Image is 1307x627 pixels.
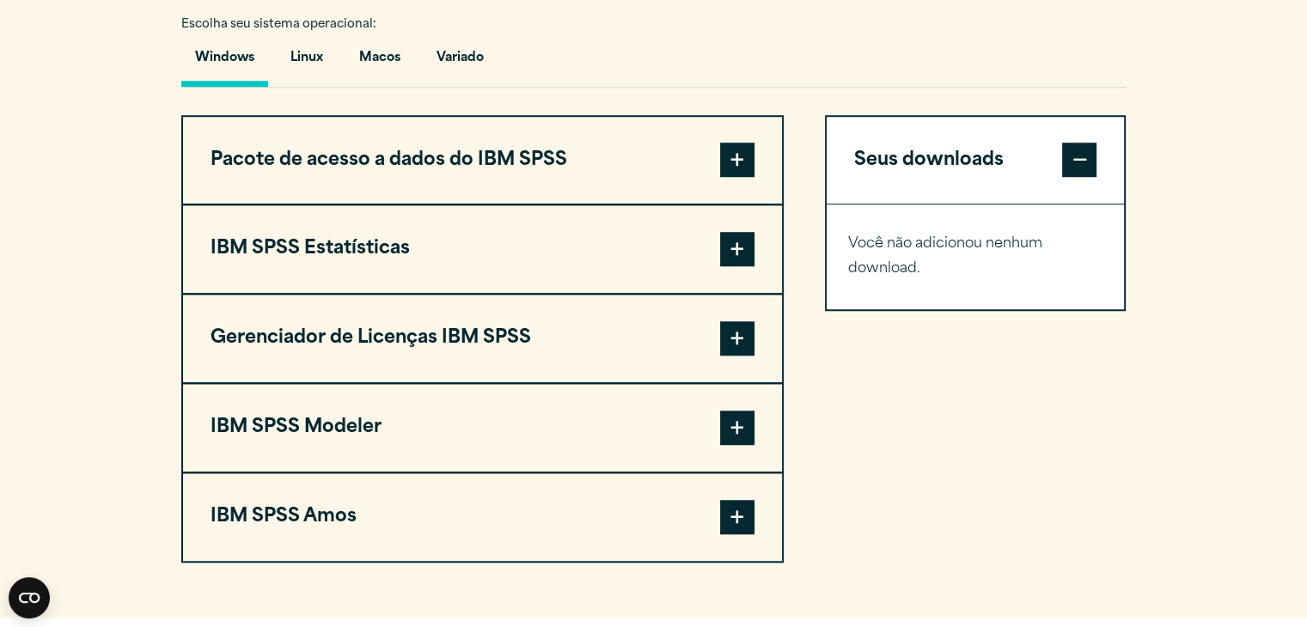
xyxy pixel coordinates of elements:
font: IBM SPSS Modeler [211,418,382,436]
button: Seus downloads [827,117,1125,204]
font: Gerenciador de Licenças IBM SPSS [211,329,531,347]
font: Variado [437,52,484,64]
button: Gerenciador de Licenças IBM SPSS [183,295,782,382]
button: Pacote de acesso a dados do IBM SPSS [183,117,782,204]
font: Windows [195,52,254,64]
button: Open CMP widget [9,577,50,618]
font: Pacote de acesso a dados do IBM SPSS [211,151,567,169]
button: IBM SPSS Amos [183,473,782,561]
font: Seus downloads [854,151,1004,169]
font: Você não adicionou nenhum download. [848,237,1042,276]
button: IBM SPSS Modeler [183,384,782,472]
font: IBM SPSS Amos [211,508,357,526]
font: Escolha seu sistema operacional: [181,19,376,30]
button: IBM SPSS Estatísticas [183,205,782,293]
div: Seus downloads [827,204,1125,309]
font: IBM SPSS Estatísticas [211,240,410,258]
font: Macos [359,52,400,64]
font: Linux [290,52,323,64]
